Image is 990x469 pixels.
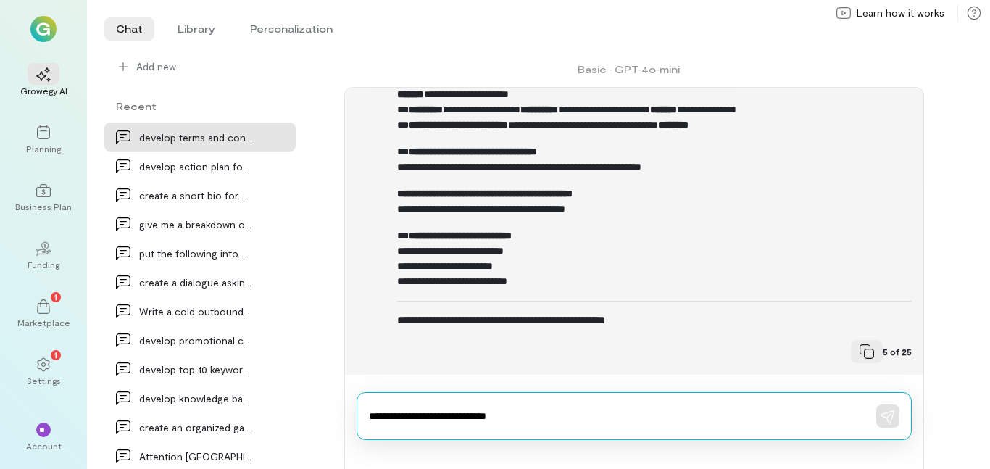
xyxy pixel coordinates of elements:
div: Settings [27,375,61,386]
div: develop promotional campaign for cleaning out tra… [139,333,252,348]
div: Business Plan [15,201,72,212]
div: Account [26,440,62,452]
div: give me a breakdown of my business credit [139,217,252,232]
a: Funding [17,230,70,282]
li: Personalization [238,17,344,41]
a: Business Plan [17,172,70,224]
li: Chat [104,17,154,41]
div: develop top 10 keywords for [DOMAIN_NAME] and th… [139,362,252,377]
div: create a dialogue asking for money for services u… [139,275,252,290]
li: Library [166,17,227,41]
div: Funding [28,259,59,270]
a: Growegy AI [17,56,70,108]
div: create a short bio for a pest control services co… [139,188,252,203]
span: 5 of 25 [883,346,912,357]
div: Recent [104,99,296,114]
span: Learn how it works [857,6,944,20]
span: 1 [54,290,57,303]
span: 1 [54,348,57,361]
a: Settings [17,346,70,398]
div: Marketplace [17,317,70,328]
div: develop action plan for a chief executive officer… [139,159,252,174]
div: develop knowledge base brief description for AI c… [139,391,252,406]
div: create an organized game plan for a playground di… [139,420,252,435]
div: Write a cold outbound email to a prospective cust… [139,304,252,319]
div: put the following into a checklist. put only the… [139,246,252,261]
span: Add new [136,59,176,74]
div: develop terms and condition disclosure for SPSmid… [139,130,252,145]
div: Growegy AI [20,85,67,96]
a: Marketplace [17,288,70,340]
a: Planning [17,114,70,166]
div: Attention [GEOGRAPHIC_DATA] and [GEOGRAPHIC_DATA] residents!… [139,449,252,464]
div: Planning [26,143,61,154]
